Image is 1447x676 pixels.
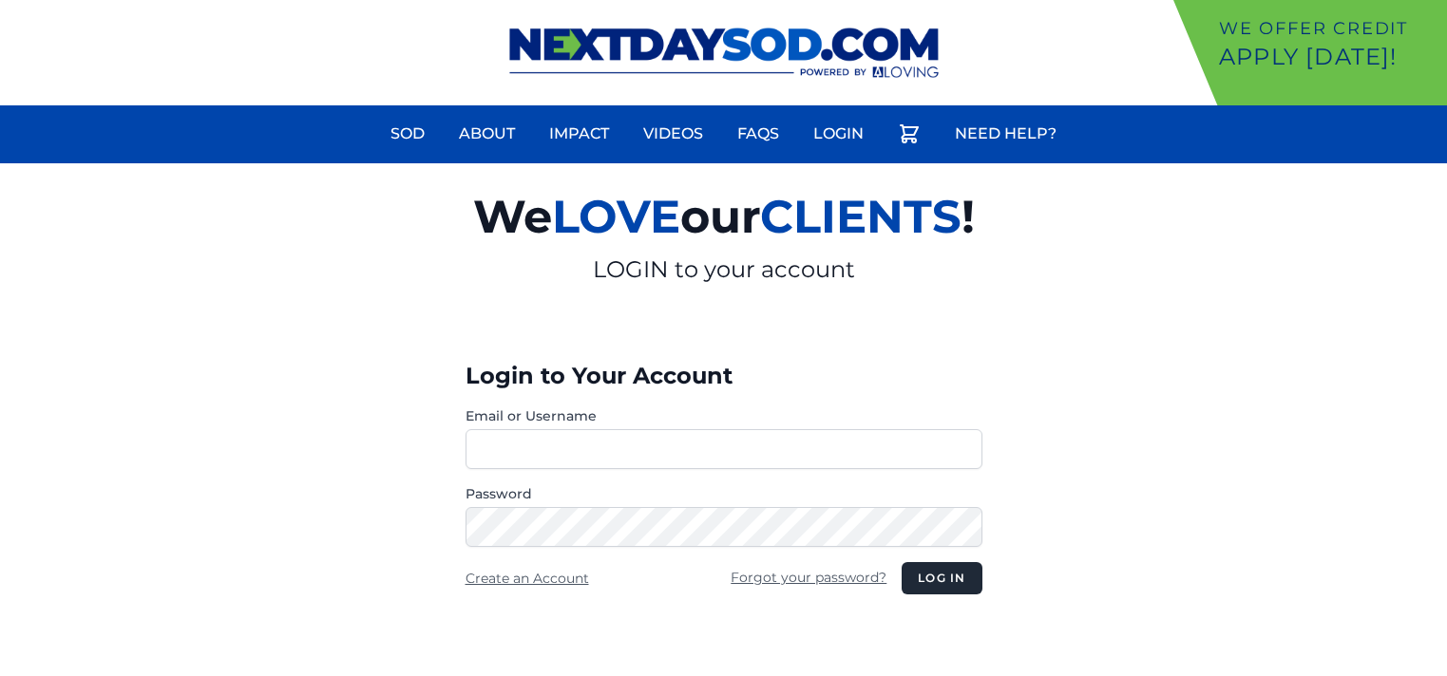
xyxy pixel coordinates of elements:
[466,484,982,503] label: Password
[943,111,1068,157] a: Need Help?
[466,406,982,425] label: Email or Username
[1219,15,1439,42] p: We offer Credit
[447,111,526,157] a: About
[379,111,436,157] a: Sod
[731,569,886,586] a: Forgot your password?
[466,570,589,587] a: Create an Account
[552,189,680,244] span: LOVE
[760,189,961,244] span: CLIENTS
[632,111,714,157] a: Videos
[1219,42,1439,72] p: Apply [DATE]!
[253,178,1195,254] h2: We our !
[538,111,620,157] a: Impact
[466,361,982,391] h3: Login to Your Account
[902,562,981,594] button: Log in
[253,254,1195,285] p: LOGIN to your account
[802,111,875,157] a: Login
[726,111,790,157] a: FAQs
